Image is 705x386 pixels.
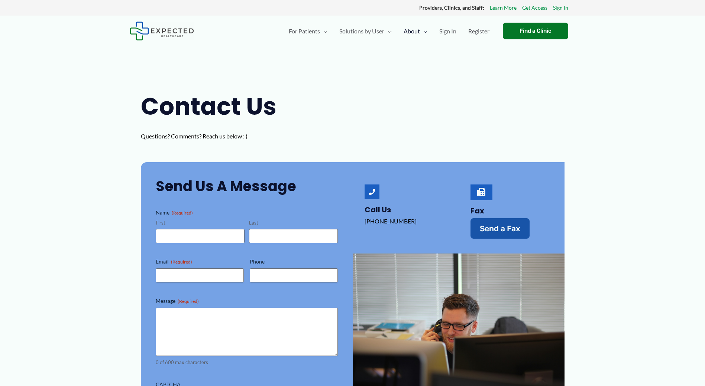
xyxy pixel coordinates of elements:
[433,18,462,44] a: Sign In
[156,209,193,216] legend: Name
[365,184,379,199] a: Call Us
[503,23,568,39] a: Find a Clinic
[462,18,495,44] a: Register
[470,218,530,239] a: Send a Fax
[320,18,327,44] span: Menu Toggle
[178,298,199,304] span: (Required)
[470,206,550,215] h4: Fax
[172,210,193,216] span: (Required)
[339,18,384,44] span: Solutions by User
[365,216,444,227] p: [PHONE_NUMBER]‬‬
[365,205,391,215] a: Call Us
[439,18,456,44] span: Sign In
[283,18,333,44] a: For PatientsMenu Toggle
[130,22,194,40] img: Expected Healthcare Logo - side, dark font, small
[420,18,427,44] span: Menu Toggle
[156,177,338,195] h2: Send Us a Message
[156,219,245,226] label: First
[289,18,320,44] span: For Patients
[156,359,338,366] div: 0 of 600 max characters
[333,18,398,44] a: Solutions by UserMenu Toggle
[522,3,547,13] a: Get Access
[398,18,433,44] a: AboutMenu Toggle
[283,18,495,44] nav: Primary Site Navigation
[480,225,520,232] span: Send a Fax
[156,297,338,305] label: Message
[249,219,338,226] label: Last
[404,18,420,44] span: About
[141,90,293,123] h1: Contact Us
[250,258,338,265] label: Phone
[171,259,192,265] span: (Required)
[156,258,244,265] label: Email
[553,3,568,13] a: Sign In
[384,18,392,44] span: Menu Toggle
[141,131,293,142] p: Questions? Comments? Reach us below : )
[419,4,484,11] strong: Providers, Clinics, and Staff:
[490,3,517,13] a: Learn More
[468,18,489,44] span: Register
